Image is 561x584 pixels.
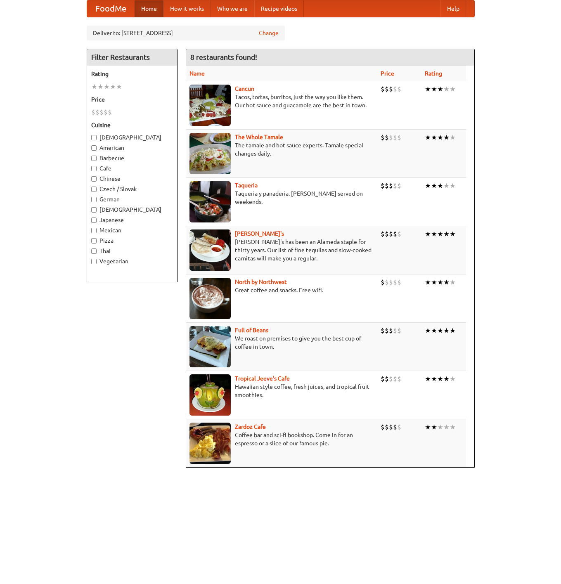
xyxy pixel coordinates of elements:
[91,197,97,202] input: German
[163,0,211,17] a: How it works
[91,257,173,265] label: Vegetarian
[189,238,374,262] p: [PERSON_NAME]'s has been an Alameda staple for thirty years. Our list of fine tequilas and slow-c...
[381,181,385,190] li: $
[437,133,443,142] li: ★
[190,53,257,61] ng-pluralize: 8 restaurants found!
[91,154,173,162] label: Barbecue
[189,141,374,158] p: The tamale and hot sauce experts. Tamale special changes daily.
[91,175,173,183] label: Chinese
[450,85,456,94] li: ★
[443,133,450,142] li: ★
[99,108,104,117] li: $
[91,238,97,244] input: Pizza
[425,374,431,383] li: ★
[443,374,450,383] li: ★
[437,181,443,190] li: ★
[235,375,290,382] a: Tropical Jeeve's Cafe
[189,181,231,222] img: taqueria.jpg
[235,134,283,140] a: The Whole Tamale
[425,423,431,432] li: ★
[235,279,287,285] a: North by Northwest
[91,121,173,129] h5: Cuisine
[385,133,389,142] li: $
[437,278,443,287] li: ★
[381,85,385,94] li: $
[425,278,431,287] li: ★
[91,95,173,104] h5: Price
[91,144,173,152] label: American
[450,326,456,335] li: ★
[235,85,254,92] a: Cancun
[450,181,456,190] li: ★
[110,82,116,91] li: ★
[425,70,442,77] a: Rating
[116,82,122,91] li: ★
[431,85,437,94] li: ★
[235,327,268,333] b: Full of Beans
[437,229,443,239] li: ★
[91,108,95,117] li: $
[135,0,163,17] a: Home
[91,216,173,224] label: Japanese
[87,0,135,17] a: FoodMe
[393,278,397,287] li: $
[87,49,177,66] h4: Filter Restaurants
[437,326,443,335] li: ★
[235,423,266,430] a: Zardoz Cafe
[443,181,450,190] li: ★
[385,85,389,94] li: $
[385,423,389,432] li: $
[189,189,374,206] p: Taqueria y panaderia. [PERSON_NAME] served on weekends.
[385,278,389,287] li: $
[235,230,284,237] a: [PERSON_NAME]'s
[389,133,393,142] li: $
[443,85,450,94] li: ★
[91,135,97,140] input: [DEMOGRAPHIC_DATA]
[91,164,173,173] label: Cafe
[425,326,431,335] li: ★
[381,278,385,287] li: $
[443,326,450,335] li: ★
[254,0,304,17] a: Recipe videos
[443,278,450,287] li: ★
[108,108,112,117] li: $
[381,70,394,77] a: Price
[189,334,374,351] p: We roast on premises to give you the best cup of coffee in town.
[450,133,456,142] li: ★
[91,259,97,264] input: Vegetarian
[431,229,437,239] li: ★
[440,0,466,17] a: Help
[189,70,205,77] a: Name
[91,226,173,234] label: Mexican
[189,383,374,399] p: Hawaiian style coffee, fresh juices, and tropical fruit smoothies.
[189,286,374,294] p: Great coffee and snacks. Free wifi.
[91,228,97,233] input: Mexican
[393,133,397,142] li: $
[431,423,437,432] li: ★
[385,326,389,335] li: $
[393,181,397,190] li: $
[91,248,97,254] input: Thai
[91,218,97,223] input: Japanese
[389,181,393,190] li: $
[385,181,389,190] li: $
[381,326,385,335] li: $
[437,423,443,432] li: ★
[425,181,431,190] li: ★
[389,374,393,383] li: $
[397,374,401,383] li: $
[91,82,97,91] li: ★
[450,278,456,287] li: ★
[385,374,389,383] li: $
[91,206,173,214] label: [DEMOGRAPHIC_DATA]
[437,85,443,94] li: ★
[235,182,258,189] b: Taqueria
[389,229,393,239] li: $
[91,176,97,182] input: Chinese
[393,374,397,383] li: $
[381,374,385,383] li: $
